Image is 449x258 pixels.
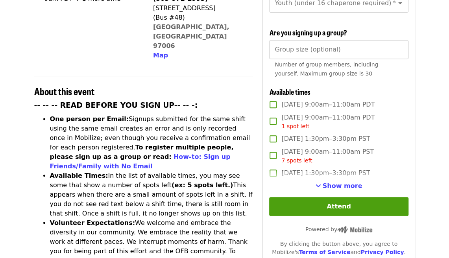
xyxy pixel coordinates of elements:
strong: -- -- -- READ BEFORE YOU SIGN UP-- -- -: [34,101,198,109]
span: [DATE] 9:00am–11:00am PST [281,147,374,165]
span: Powered by [305,226,372,232]
li: Signups submitted for the same shift using the same email creates an error and is only recorded o... [50,114,253,171]
strong: To register multiple people, please sign up as a group or read: [50,144,234,160]
div: (Bus #48) [153,13,247,22]
input: [object Object] [269,40,408,59]
strong: One person per Email: [50,115,129,123]
strong: Available Times: [50,172,108,179]
a: How-to: Sign up Friends/Family with No Email [50,153,231,170]
span: [DATE] 9:00am–11:00am PDT [281,100,375,109]
div: [STREET_ADDRESS] [153,4,247,13]
span: [DATE] 1:30pm–3:30pm PST [281,168,370,178]
a: Privacy Policy [360,249,404,255]
img: Powered by Mobilize [337,226,372,233]
span: 1 spot left [281,123,309,129]
button: Map [153,51,168,60]
span: Number of group members, including yourself. Maximum group size is 30 [275,61,378,77]
span: Show more [323,182,362,190]
a: [GEOGRAPHIC_DATA], [GEOGRAPHIC_DATA] 97006 [153,23,229,50]
button: Attend [269,197,408,216]
span: Map [153,52,168,59]
span: About this event [34,84,94,98]
span: [DATE] 1:30pm–3:30pm PST [281,134,370,144]
a: Terms of Service [299,249,350,255]
li: In the list of available times, you may see some that show a number of spots left This appears wh... [50,171,253,218]
span: 7 spots left [281,157,312,164]
strong: Volunteer Expectations: [50,219,135,227]
strong: (ex: 5 spots left.) [172,181,233,189]
span: Available times [269,87,310,97]
button: See more timeslots [316,181,362,191]
span: [DATE] 9:00am–11:00am PDT [281,113,375,131]
span: Are you signing up a group? [269,27,347,37]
